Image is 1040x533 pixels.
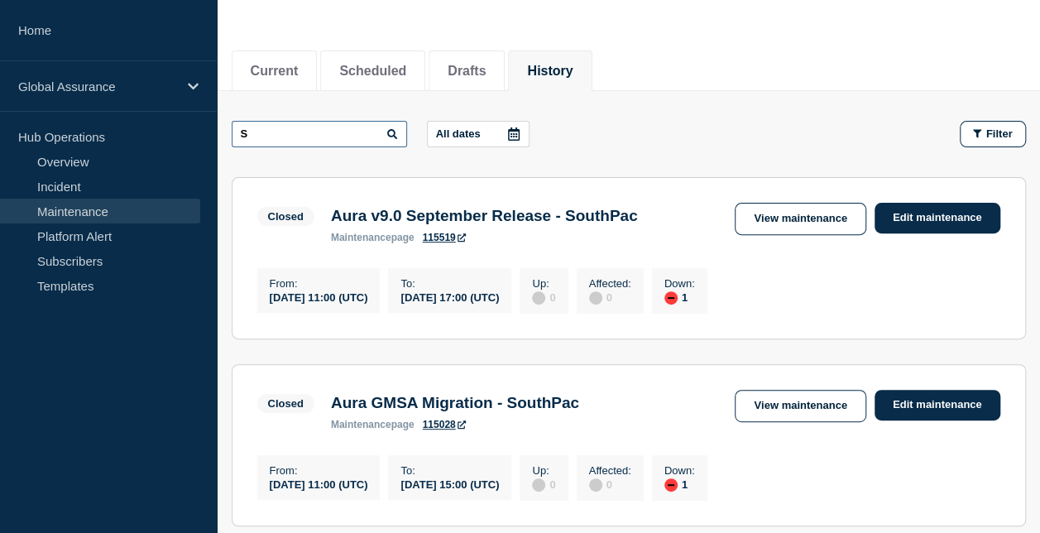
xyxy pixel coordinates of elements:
a: 115519 [423,232,466,243]
button: Current [251,64,299,79]
span: maintenance [331,419,391,430]
p: Down : [664,277,695,290]
div: [DATE] 17:00 (UTC) [400,290,499,304]
p: Up : [532,464,555,477]
div: 0 [532,290,555,305]
a: Edit maintenance [875,390,1000,420]
div: [DATE] 11:00 (UTC) [270,290,368,304]
p: Up : [532,277,555,290]
a: View maintenance [735,390,865,422]
a: 115028 [423,419,466,430]
p: To : [400,277,499,290]
div: 0 [589,477,631,492]
p: Down : [664,464,695,477]
div: disabled [589,478,602,492]
p: From : [270,464,368,477]
p: Affected : [589,464,631,477]
h3: Aura v9.0 September Release - SouthPac [331,207,638,225]
p: page [331,232,415,243]
a: Edit maintenance [875,203,1000,233]
p: page [331,419,415,430]
p: From : [270,277,368,290]
button: Filter [960,121,1026,147]
div: 1 [664,477,695,492]
div: [DATE] 15:00 (UTC) [400,477,499,491]
button: All dates [427,121,530,147]
div: [DATE] 11:00 (UTC) [270,477,368,491]
div: Closed [268,210,304,223]
div: 0 [532,477,555,492]
button: History [527,64,573,79]
p: To : [400,464,499,477]
div: 1 [664,290,695,305]
a: View maintenance [735,203,865,235]
div: down [664,478,678,492]
p: All dates [436,127,481,140]
div: down [664,291,678,305]
div: disabled [532,291,545,305]
input: Search maintenances [232,121,407,147]
div: 0 [589,290,631,305]
span: Filter [986,127,1013,140]
span: maintenance [331,232,391,243]
p: Affected : [589,277,631,290]
p: Global Assurance [18,79,177,94]
button: Scheduled [339,64,406,79]
h3: Aura GMSA Migration - SouthPac [331,394,579,412]
button: Drafts [448,64,486,79]
div: Closed [268,397,304,410]
div: disabled [589,291,602,305]
div: disabled [532,478,545,492]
